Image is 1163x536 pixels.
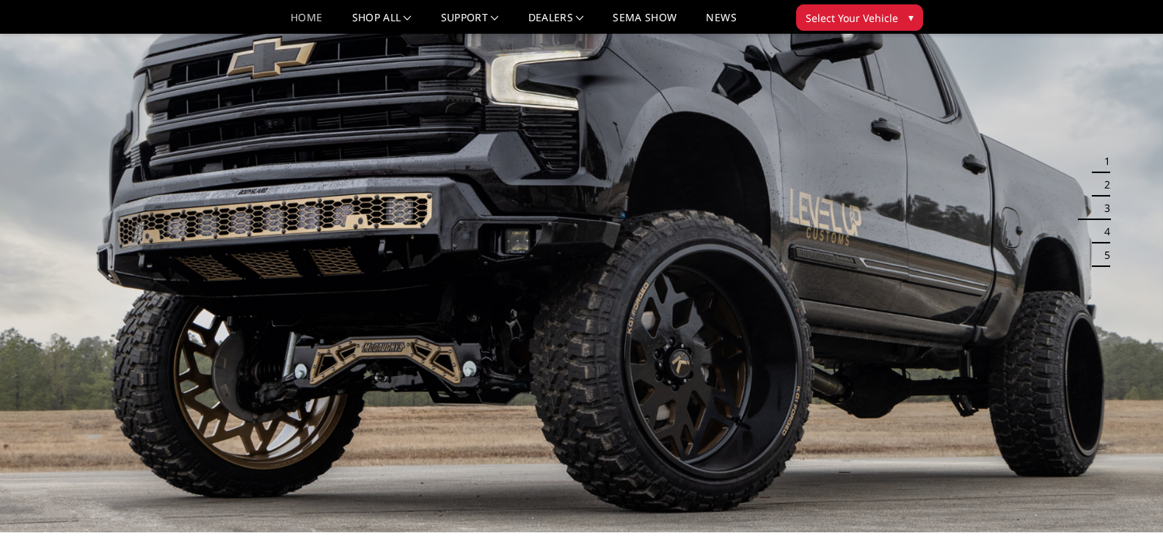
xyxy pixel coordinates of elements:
[352,12,412,34] a: shop all
[528,12,584,34] a: Dealers
[613,12,677,34] a: SEMA Show
[706,12,736,34] a: News
[796,4,923,31] button: Select Your Vehicle
[908,10,914,25] span: ▾
[806,10,898,26] span: Select Your Vehicle
[1095,173,1110,197] button: 2 of 5
[1095,220,1110,243] button: 4 of 5
[441,12,499,34] a: Support
[1095,197,1110,220] button: 3 of 5
[1095,243,1110,267] button: 5 of 5
[1090,466,1163,536] iframe: Chat Widget
[291,12,322,34] a: Home
[1095,150,1110,173] button: 1 of 5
